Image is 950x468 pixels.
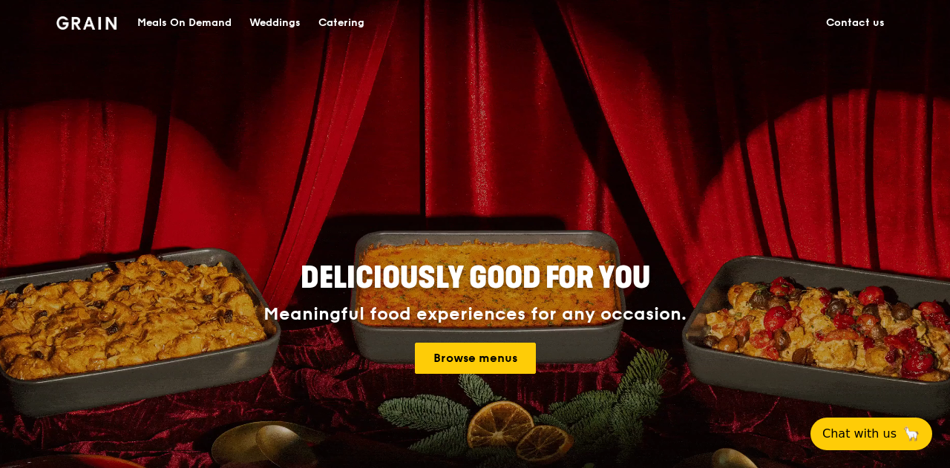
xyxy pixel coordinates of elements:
button: Chat with us🦙 [810,418,932,450]
a: Weddings [240,1,309,45]
div: Meaningful food experiences for any occasion. [208,304,742,325]
div: Meals On Demand [137,1,232,45]
a: Browse menus [415,343,536,374]
div: Catering [318,1,364,45]
span: Deliciously good for you [301,260,650,296]
span: 🦙 [902,425,920,443]
img: Grain [56,16,117,30]
a: Contact us [817,1,894,45]
div: Weddings [249,1,301,45]
a: Catering [309,1,373,45]
span: Chat with us [822,425,897,443]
